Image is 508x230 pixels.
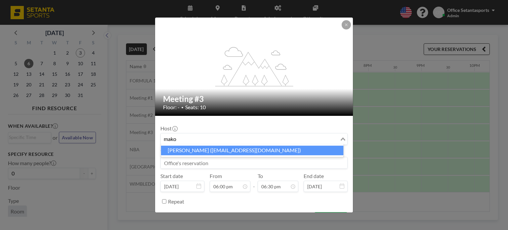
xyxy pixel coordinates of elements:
[163,94,346,104] h2: Meeting #3
[185,104,206,111] span: Seats: 10
[258,173,263,179] label: To
[161,157,347,168] input: Office's reservation
[168,198,184,205] label: Repeat
[160,125,177,132] label: Host
[161,146,344,155] li: [PERSON_NAME] ([EMAIL_ADDRESS][DOMAIN_NAME])
[210,173,222,179] label: From
[215,46,293,86] g: flex-grow: 1.2;
[253,175,255,190] span: -
[161,135,339,143] input: Search for option
[304,173,324,179] label: End date
[161,133,347,145] div: Search for option
[314,212,348,224] button: BOOK NOW
[163,104,180,111] span: Floor: -
[181,105,184,110] span: •
[160,173,183,179] label: Start date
